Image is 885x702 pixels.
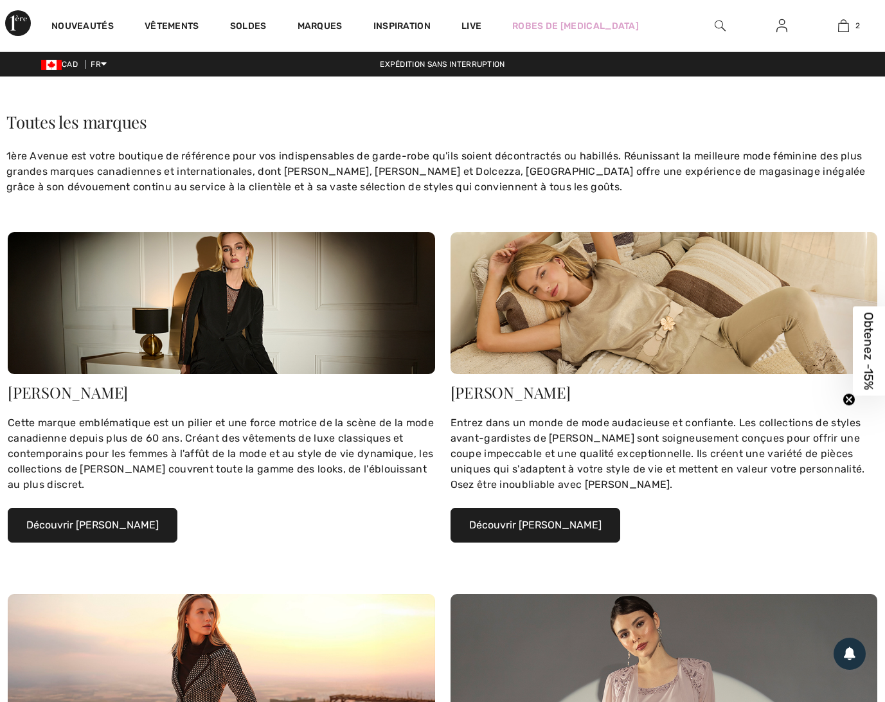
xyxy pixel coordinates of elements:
img: Canadian Dollar [41,60,62,70]
span: CAD [41,60,83,69]
button: Close teaser [843,393,855,406]
a: Vêtements [145,21,199,34]
a: Nouveautés [51,21,114,34]
div: [PERSON_NAME] [451,384,878,400]
img: Frank Lyman [451,232,878,374]
img: Mes infos [776,18,787,33]
button: Découvrir [PERSON_NAME] [8,508,177,543]
div: Cette marque emblématique est un pilier et une force motrice de la scène de la mode canadienne de... [8,415,435,492]
a: Soldes [230,21,267,34]
a: Se connecter [766,18,798,34]
div: Obtenez -15%Close teaser [853,307,885,396]
span: FR [91,60,107,69]
img: Mon panier [838,18,849,33]
a: Marques [298,21,343,34]
span: Obtenez -15% [862,312,877,390]
a: 2 [814,18,874,33]
a: Robes de [MEDICAL_DATA] [512,19,639,33]
div: [PERSON_NAME] [8,384,435,400]
span: Inspiration [373,21,431,34]
img: recherche [715,18,726,33]
button: Découvrir [PERSON_NAME] [451,508,620,543]
a: Live [461,19,481,33]
img: 1ère Avenue [5,10,31,36]
img: Joseph Ribkoff [8,232,435,374]
span: 2 [855,20,860,32]
div: Entrez dans un monde de mode audacieuse et confiante. Les collections de styles avant-gardistes d... [451,415,878,492]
